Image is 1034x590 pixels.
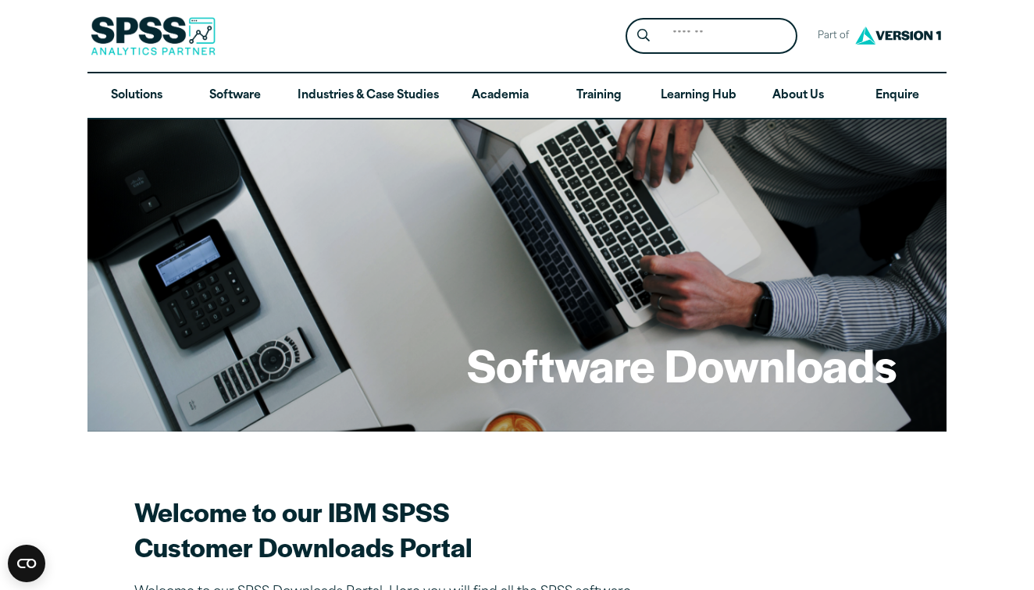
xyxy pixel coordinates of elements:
h1: Software Downloads [467,334,897,395]
button: Open CMP widget [8,545,45,582]
a: Learning Hub [648,73,749,119]
a: Solutions [87,73,186,119]
nav: Desktop version of site main menu [87,73,947,119]
button: Search magnifying glass icon [629,22,658,51]
img: SPSS Analytics Partner [91,16,216,55]
a: About Us [749,73,847,119]
a: Enquire [848,73,947,119]
form: Site Header Search Form [626,18,797,55]
h2: Welcome to our IBM SPSS Customer Downloads Portal [134,494,681,564]
a: Academia [451,73,550,119]
img: Version1 Logo [851,21,945,50]
svg: Search magnifying glass icon [637,29,650,42]
a: Software [186,73,284,119]
a: Training [550,73,648,119]
a: Industries & Case Studies [285,73,451,119]
span: Part of [810,25,851,48]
